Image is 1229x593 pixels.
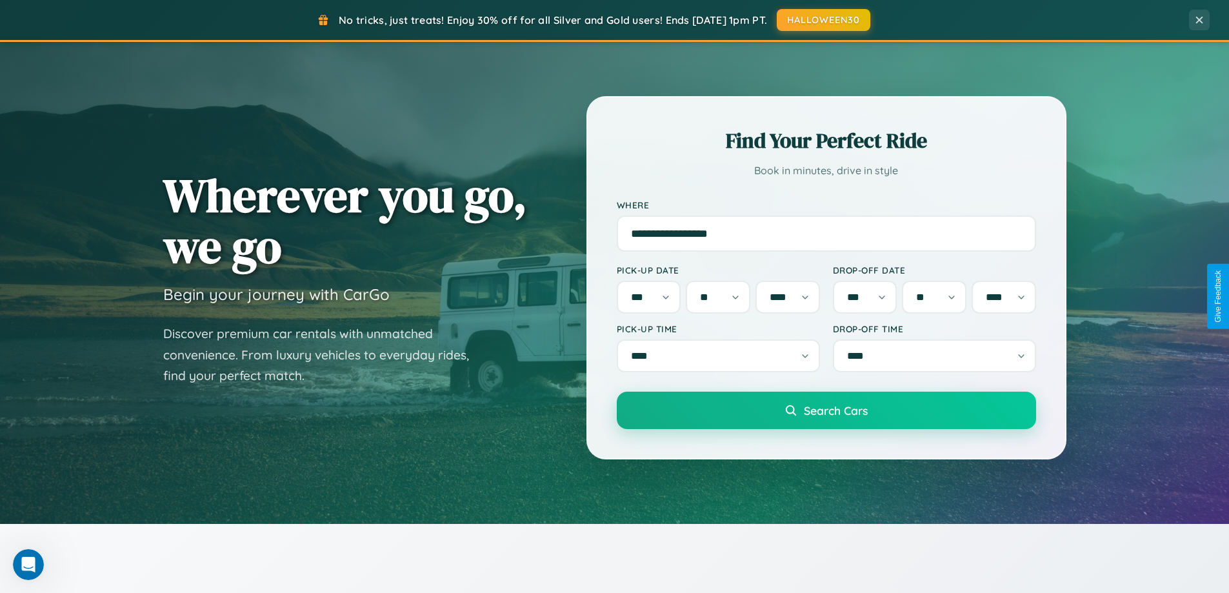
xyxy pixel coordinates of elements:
[163,323,486,387] p: Discover premium car rentals with unmatched convenience. From luxury vehicles to everyday rides, ...
[13,549,44,580] iframe: Intercom live chat
[804,403,868,417] span: Search Cars
[339,14,767,26] span: No tricks, just treats! Enjoy 30% off for all Silver and Gold users! Ends [DATE] 1pm PT.
[617,161,1036,180] p: Book in minutes, drive in style
[777,9,870,31] button: HALLOWEEN30
[833,265,1036,276] label: Drop-off Date
[617,392,1036,429] button: Search Cars
[617,265,820,276] label: Pick-up Date
[1214,270,1223,323] div: Give Feedback
[617,323,820,334] label: Pick-up Time
[163,285,390,304] h3: Begin your journey with CarGo
[617,199,1036,210] label: Where
[163,170,527,272] h1: Wherever you go, we go
[617,126,1036,155] h2: Find Your Perfect Ride
[833,323,1036,334] label: Drop-off Time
